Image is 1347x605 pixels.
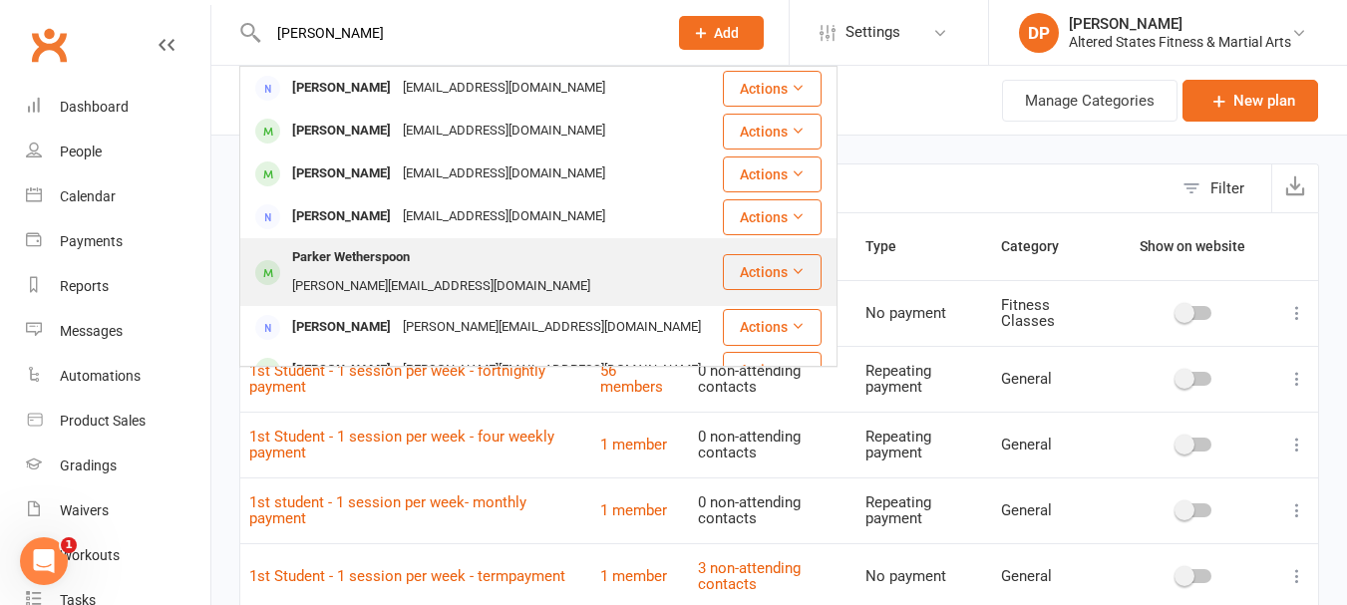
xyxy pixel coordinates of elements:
a: Gradings [26,444,210,488]
div: Workouts [60,547,120,563]
button: Actions [723,156,822,192]
td: No payment [856,280,992,346]
div: [PERSON_NAME] [286,356,397,385]
a: 3 non-attending contacts [698,559,801,594]
button: Show on website [1122,234,1267,258]
a: Product Sales [26,399,210,444]
a: 1 member [600,501,667,519]
div: [PERSON_NAME] [286,117,397,146]
input: Search... [262,19,653,47]
button: Actions [723,199,822,235]
a: Workouts [26,533,210,578]
span: Add [714,25,739,41]
a: Messages [26,309,210,354]
a: Automations [26,354,210,399]
div: [EMAIL_ADDRESS][DOMAIN_NAME] [397,117,611,146]
div: [PERSON_NAME] [1069,15,1291,33]
div: [PERSON_NAME][EMAIL_ADDRESS][DOMAIN_NAME] [397,313,707,342]
td: Fitness Classes [992,280,1113,346]
div: [EMAIL_ADDRESS][DOMAIN_NAME] [397,159,611,188]
td: Repeating payment [856,412,992,477]
button: Actions [723,352,822,388]
button: Actions [723,114,822,150]
button: Actions [723,71,822,107]
a: 1st student - 1 session per week- monthly payment [249,493,526,528]
td: General [992,412,1113,477]
div: Parker Wetherspoon [286,243,416,272]
span: Show on website [1140,238,1245,254]
a: 1 member [600,567,667,585]
a: 56 members [600,362,663,397]
div: Gradings [60,457,117,473]
td: 0 non-attending contacts [689,412,856,477]
a: 1st Student - 1 session per week - termpayment [249,567,565,585]
span: Settings [845,10,900,55]
div: Filter [1210,176,1244,200]
div: [EMAIL_ADDRESS][DOMAIN_NAME] [397,202,611,231]
button: Actions [723,254,822,290]
div: People [60,144,102,159]
div: DP [1019,13,1059,53]
div: [PERSON_NAME] [286,159,397,188]
div: Messages [60,323,123,339]
div: Payments [60,233,123,249]
a: Calendar [26,174,210,219]
div: [PERSON_NAME][EMAIL_ADDRESS][DOMAIN_NAME] [397,356,707,385]
button: Actions [723,309,822,345]
a: New plan [1182,80,1318,122]
span: 1 [61,537,77,553]
a: 1 member [600,436,667,454]
a: Waivers [26,488,210,533]
td: Repeating payment [856,346,992,412]
a: 1st Student - 1 session per week - fortnightly payment [249,362,545,397]
button: Category [1001,234,1081,258]
td: 0 non-attending contacts [689,477,856,543]
span: Category [1001,238,1081,254]
div: Reports [60,278,109,294]
td: 0 non-attending contacts [689,346,856,412]
a: Clubworx [24,20,74,70]
div: Dashboard [60,99,129,115]
iframe: Intercom live chat [20,537,68,585]
a: Dashboard [26,85,210,130]
div: [PERSON_NAME] [286,202,397,231]
a: Reports [26,264,210,309]
button: Add [679,16,764,50]
div: Calendar [60,188,116,204]
div: Product Sales [60,413,146,429]
a: People [26,130,210,174]
div: Waivers [60,502,109,518]
div: [PERSON_NAME][EMAIL_ADDRESS][DOMAIN_NAME] [286,272,596,301]
div: [PERSON_NAME] [286,74,397,103]
div: [PERSON_NAME] [286,313,397,342]
div: [EMAIL_ADDRESS][DOMAIN_NAME] [397,74,611,103]
button: Type [865,234,918,258]
td: General [992,477,1113,543]
td: General [992,346,1113,412]
button: Manage Categories [1002,80,1178,122]
a: Payments [26,219,210,264]
div: Altered States Fitness & Martial Arts [1069,33,1291,51]
button: Filter [1173,164,1271,212]
a: 1st Student - 1 session per week - four weekly payment [249,428,554,462]
div: Automations [60,368,141,384]
span: Type [865,238,918,254]
td: Repeating payment [856,477,992,543]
